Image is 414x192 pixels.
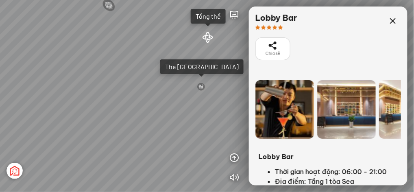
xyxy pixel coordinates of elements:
[272,25,277,30] span: star
[255,25,260,30] span: star
[261,25,266,30] span: star
[196,12,221,20] div: Tổng thể
[255,13,297,23] div: Lobby Bar
[259,153,294,161] strong: Lobby Bar
[266,50,280,57] span: Chia sẻ
[275,177,398,186] li: Địa điểm: Tầng 1 tòa Sea
[7,163,23,179] img: Avatar_Nestfind_YJWVPMA7XUC4.jpg
[275,167,398,177] li: Thời gian hoạt động: 06:00 - 21:00
[278,25,283,30] span: star
[267,25,272,30] span: star
[165,63,239,71] div: The [GEOGRAPHIC_DATA]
